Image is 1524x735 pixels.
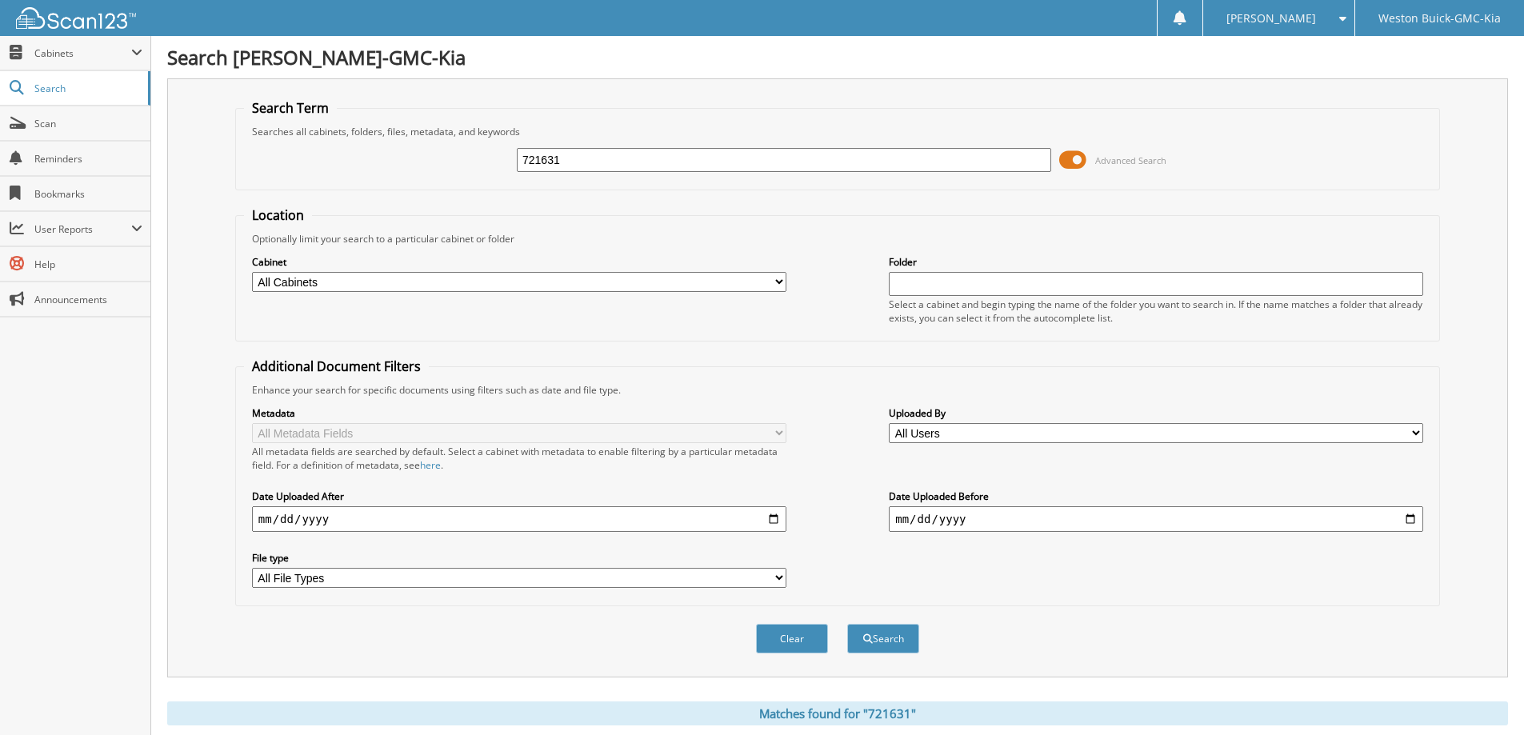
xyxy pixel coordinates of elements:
[889,255,1423,269] label: Folder
[34,152,142,166] span: Reminders
[16,7,136,29] img: scan123-logo-white.svg
[244,232,1431,246] div: Optionally limit your search to a particular cabinet or folder
[252,551,786,565] label: File type
[34,222,131,236] span: User Reports
[252,445,786,472] div: All metadata fields are searched by default. Select a cabinet with metadata to enable filtering b...
[252,506,786,532] input: start
[34,46,131,60] span: Cabinets
[252,489,786,503] label: Date Uploaded After
[420,458,441,472] a: here
[34,187,142,201] span: Bookmarks
[244,99,337,117] legend: Search Term
[1226,14,1316,23] span: [PERSON_NAME]
[244,383,1431,397] div: Enhance your search for specific documents using filters such as date and file type.
[847,624,919,653] button: Search
[34,117,142,130] span: Scan
[889,406,1423,420] label: Uploaded By
[34,82,140,95] span: Search
[889,489,1423,503] label: Date Uploaded Before
[167,701,1508,725] div: Matches found for "721631"
[167,44,1508,70] h1: Search [PERSON_NAME]-GMC-Kia
[34,258,142,271] span: Help
[889,298,1423,325] div: Select a cabinet and begin typing the name of the folder you want to search in. If the name match...
[34,293,142,306] span: Announcements
[1378,14,1501,23] span: Weston Buick-GMC-Kia
[889,506,1423,532] input: end
[252,406,786,420] label: Metadata
[244,206,312,224] legend: Location
[252,255,786,269] label: Cabinet
[244,125,1431,138] div: Searches all cabinets, folders, files, metadata, and keywords
[244,358,429,375] legend: Additional Document Filters
[756,624,828,653] button: Clear
[1095,154,1166,166] span: Advanced Search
